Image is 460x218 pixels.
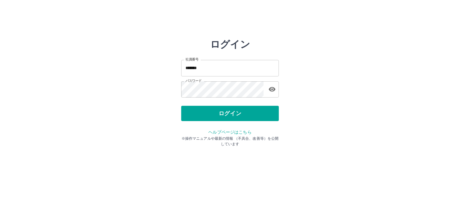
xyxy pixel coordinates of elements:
[181,136,279,147] p: ※操作マニュアルや最新の情報 （不具合、改善等）を公開しています
[210,39,250,50] h2: ログイン
[181,106,279,121] button: ログイン
[208,130,251,135] a: ヘルプページはこちら
[185,57,198,62] label: 社員番号
[185,79,202,83] label: パスワード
